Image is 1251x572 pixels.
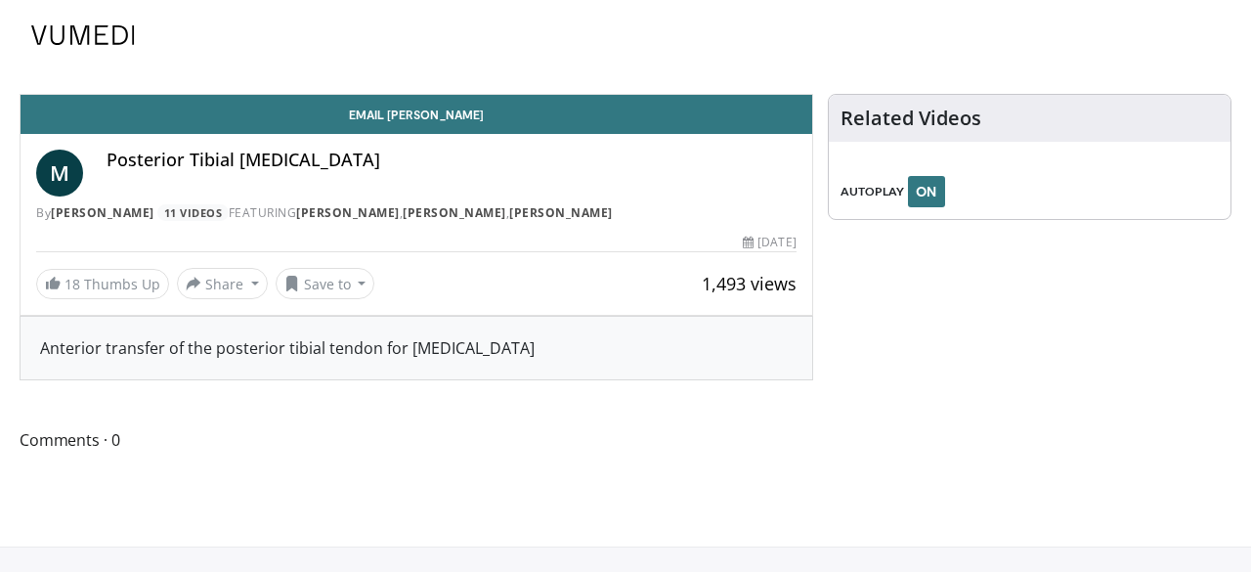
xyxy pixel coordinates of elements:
a: [PERSON_NAME] [509,204,613,221]
div: Anterior transfer of the posterior tibial tendon for [MEDICAL_DATA] [40,336,793,360]
span: 1,493 views [702,272,797,295]
div: By FEATURING , , [36,204,797,222]
h4: Related Videos [841,107,981,130]
a: [PERSON_NAME] [403,204,506,221]
span: Comments 0 [20,427,813,453]
button: Share [177,268,268,299]
a: M [36,150,83,197]
a: [PERSON_NAME] [296,204,400,221]
a: 11 Videos [157,204,229,221]
div: [DATE] [743,234,796,251]
img: VuMedi Logo [31,25,135,45]
span: AUTOPLAY [841,183,904,200]
button: ON [908,176,945,207]
h4: Posterior Tibial [MEDICAL_DATA] [107,150,797,171]
button: Save to [276,268,375,299]
a: 18 Thumbs Up [36,269,169,299]
a: Email [PERSON_NAME] [21,95,812,134]
a: [PERSON_NAME] [51,204,154,221]
span: 18 [65,275,80,293]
